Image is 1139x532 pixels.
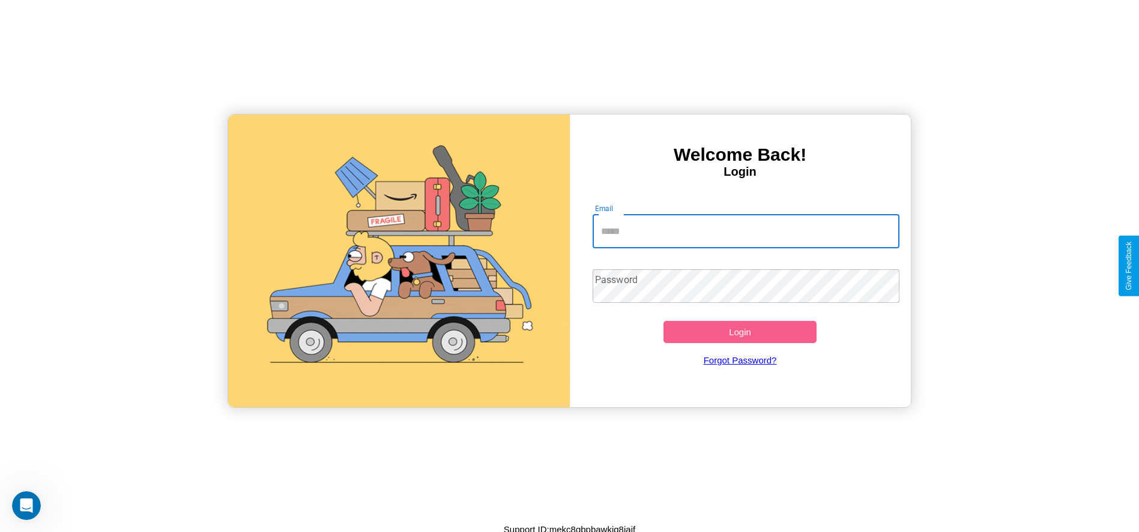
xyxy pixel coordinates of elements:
button: Login [663,321,817,343]
h3: Welcome Back! [570,145,911,165]
img: gif [228,115,569,407]
div: Give Feedback [1125,242,1133,290]
iframe: Intercom live chat [12,491,41,520]
a: Forgot Password? [587,343,893,377]
h4: Login [570,165,911,179]
label: Email [595,203,614,214]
